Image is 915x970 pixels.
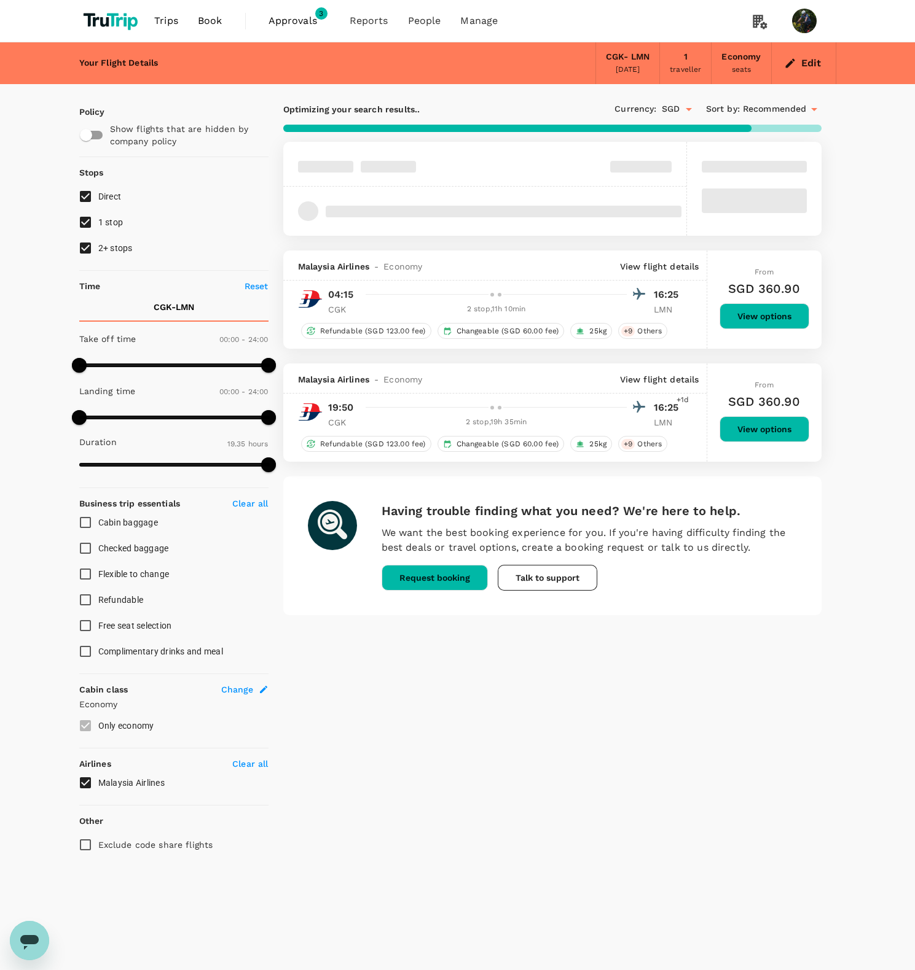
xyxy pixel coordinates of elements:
span: 00:00 - 24:00 [219,335,269,344]
button: Talk to support [498,565,597,591]
p: Clear all [232,758,268,770]
p: CGK [328,416,359,429]
span: Others [632,326,667,336]
div: 25kg [570,436,612,452]
span: 19.35 hours [227,440,269,448]
span: 1 stop [98,217,124,227]
span: Sort by : [706,103,740,116]
p: CGK [328,303,359,316]
span: Cabin baggage [98,518,158,527]
p: Clear all [232,497,268,510]
button: Open [680,101,697,118]
button: Request booking [382,565,488,591]
span: + 9 [621,439,635,449]
span: +1d [677,394,689,406]
p: 16:25 [654,400,685,415]
iframe: Button to launch messaging window [10,921,49,960]
p: Policy [79,106,90,118]
span: Book [198,14,222,28]
p: Show flights that are hidden by company policy [110,123,260,147]
p: Time [79,280,101,292]
p: Take off time [79,333,136,345]
div: [DATE] [616,64,640,76]
span: 2+ stops [98,243,133,253]
img: TruTrip logo [79,7,145,34]
span: Recommended [743,103,807,116]
p: 16:25 [654,287,685,302]
img: Sunandar Sunandar [792,9,817,33]
p: LMN [654,416,685,429]
strong: Business trip essentials [79,499,181,508]
p: Economy [79,698,269,710]
span: 25kg [584,439,611,449]
strong: Stops [79,168,104,177]
span: Changeable (SGD 60.00 fee) [452,326,564,336]
span: Economy [383,373,422,386]
div: 2 stop , 11h 10min [366,303,627,316]
p: Reset [245,280,269,292]
p: We want the best booking experience for you. If you're having difficulty finding the best deals o... [382,526,797,555]
div: +9Others [618,323,667,339]
p: CGK - LMN [154,301,194,313]
div: seats [732,64,752,76]
p: Landing time [79,385,136,397]
span: Changeable (SGD 60.00 fee) [452,439,564,449]
span: Only economy [98,721,154,731]
span: Manage [460,14,498,28]
h6: Having trouble finding what you need? We're here to help. [382,501,797,521]
div: 2 stop , 19h 35min [366,416,627,429]
span: From [755,268,774,276]
span: Refundable [98,595,144,605]
span: 25kg [584,326,611,336]
p: 04:15 [328,287,354,302]
span: Malaysia Airlines [298,373,370,386]
span: Free seat selection [98,621,172,630]
span: From [755,381,774,389]
div: Your Flight Details [79,56,159,70]
h6: SGD 360.90 [728,392,800,411]
div: Refundable (SGD 123.00 fee) [301,323,431,339]
span: People [408,14,441,28]
span: Others [632,439,667,449]
div: Changeable (SGD 60.00 fee) [438,323,565,339]
p: View flight details [620,260,699,273]
span: 00:00 - 24:00 [219,387,269,396]
div: 1 [684,50,688,64]
p: LMN [654,303,685,316]
span: Approvals [269,14,330,28]
span: + 9 [621,326,635,336]
div: Refundable (SGD 123.00 fee) [301,436,431,452]
span: Direct [98,192,122,201]
p: View flight details [620,373,699,386]
div: traveller [670,64,701,76]
span: Malaysia Airlines [298,260,370,273]
div: 25kg [570,323,612,339]
p: Duration [79,436,117,448]
strong: Cabin class [79,685,128,694]
span: Refundable (SGD 123.00 fee) [315,326,431,336]
span: Economy [383,260,422,273]
button: Edit [782,53,826,73]
p: Exclude code share flights [98,839,213,851]
div: CGK - LMN [606,50,650,64]
strong: Airlines [79,759,111,769]
button: View options [720,416,809,442]
span: Checked baggage [98,543,169,553]
span: Change [221,683,254,696]
p: 19:50 [328,400,354,415]
div: Changeable (SGD 60.00 fee) [438,436,565,452]
span: Refundable (SGD 123.00 fee) [315,439,431,449]
span: Currency : [615,103,656,116]
img: MH [298,400,323,424]
span: Reports [350,14,388,28]
div: +9Others [618,436,667,452]
span: Flexible to change [98,569,170,579]
span: 3 [315,7,328,20]
span: Complimentary drinks and meal [98,646,223,656]
span: Trips [154,14,178,28]
div: Economy [721,50,761,64]
button: View options [720,303,809,329]
p: Other [79,815,104,827]
h6: SGD 360.90 [728,279,800,298]
p: Optimizing your search results.. [283,103,552,115]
